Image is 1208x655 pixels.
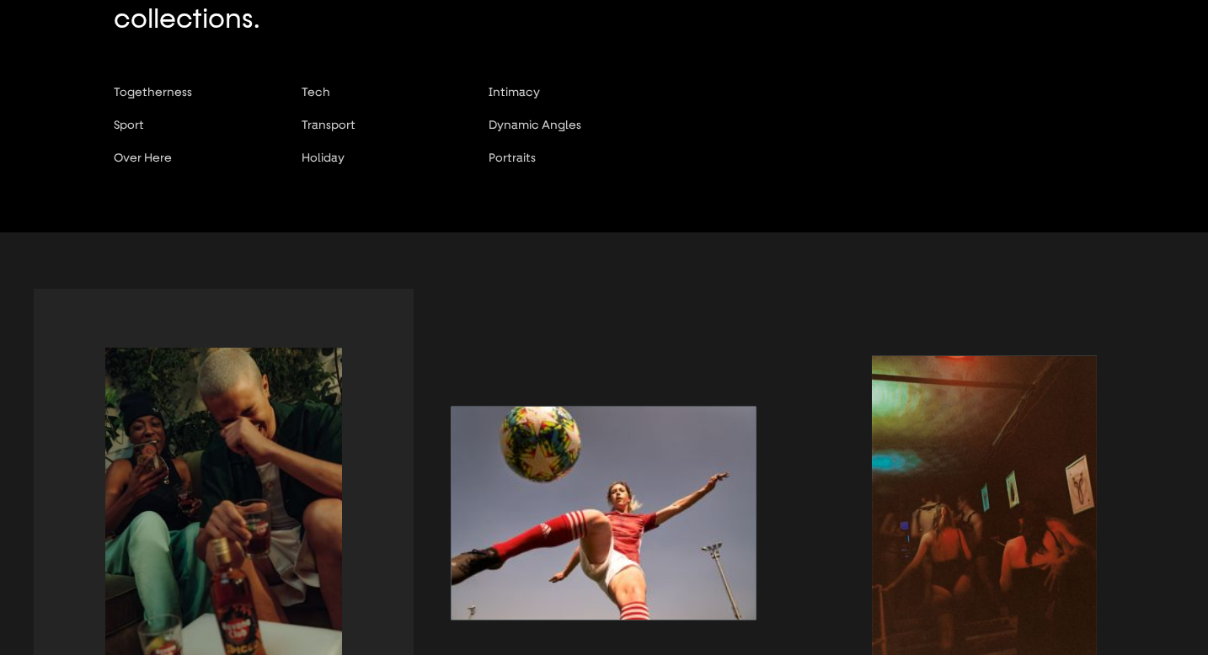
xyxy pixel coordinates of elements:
[114,85,192,99] span: Togetherness
[489,118,619,151] button: Dynamic Angles
[489,85,540,99] span: Intimacy
[302,85,452,118] button: Tech
[302,118,452,151] button: Transport
[302,85,330,99] span: Tech
[302,151,452,184] button: Holiday
[114,151,172,164] span: Over Here
[114,118,265,151] button: Sport
[114,118,144,131] span: Sport
[489,151,536,164] span: Portraits
[489,151,619,184] button: Portraits
[302,118,355,131] span: Transport
[114,85,265,118] button: Togetherness
[302,151,345,164] span: Holiday
[114,151,265,184] button: Over Here
[489,118,581,131] span: Dynamic Angles
[489,85,619,118] button: Intimacy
